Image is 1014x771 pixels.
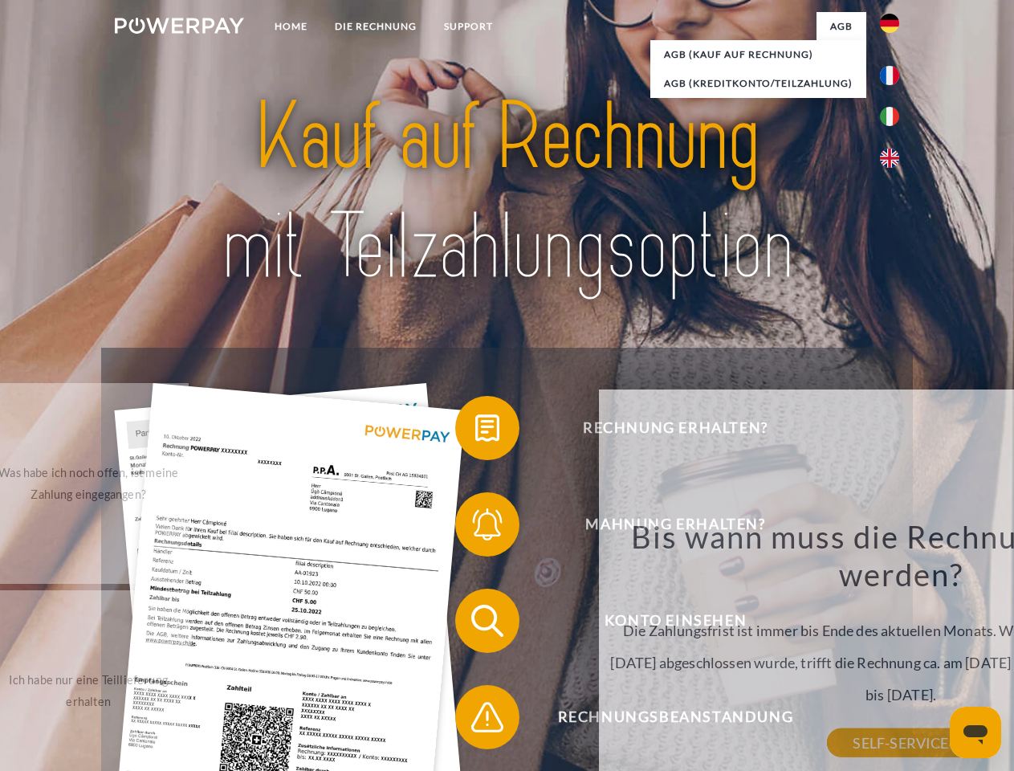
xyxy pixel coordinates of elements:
[153,77,861,308] img: title-powerpay_de.svg
[321,12,430,41] a: DIE RECHNUNG
[455,685,873,749] button: Rechnungsbeanstandung
[650,69,866,98] a: AGB (Kreditkonto/Teilzahlung)
[467,697,507,737] img: qb_warning.svg
[880,66,899,85] img: fr
[261,12,321,41] a: Home
[650,40,866,69] a: AGB (Kauf auf Rechnung)
[827,728,974,757] a: SELF-SERVICE
[467,601,507,641] img: qb_search.svg
[816,12,866,41] a: agb
[455,589,873,653] button: Konto einsehen
[880,14,899,33] img: de
[430,12,507,41] a: SUPPORT
[880,107,899,126] img: it
[950,707,1001,758] iframe: Schaltfläche zum Öffnen des Messaging-Fensters
[880,149,899,168] img: en
[115,18,244,34] img: logo-powerpay-white.svg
